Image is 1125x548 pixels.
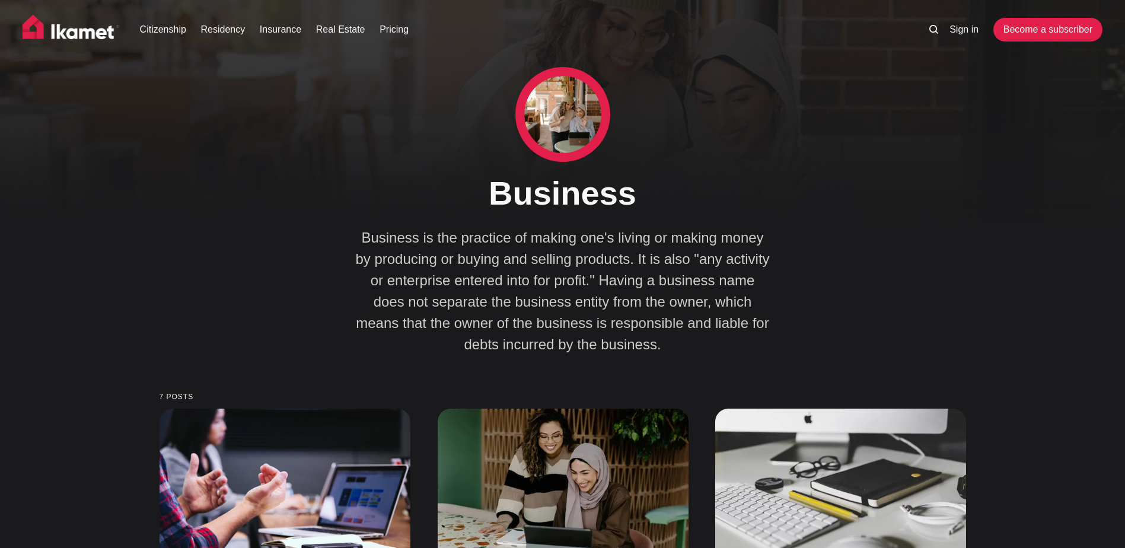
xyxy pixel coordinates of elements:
img: Ikamet home [23,15,120,44]
a: Residency [201,23,246,37]
a: Become a subscriber [993,18,1102,42]
a: Pricing [380,23,409,37]
a: Insurance [260,23,301,37]
a: Sign in [949,23,979,37]
p: Business is the practice of making one's living or making money by producing or buying and sellin... [355,227,770,355]
h1: Business [343,173,782,213]
a: Real Estate [316,23,365,37]
img: Business [524,76,601,153]
a: Citizenship [140,23,186,37]
small: 7 posts [160,393,966,401]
